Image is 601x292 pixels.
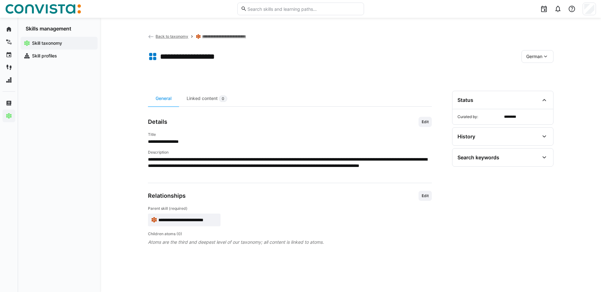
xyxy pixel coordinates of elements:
[421,119,429,124] span: Edit
[148,231,432,236] h4: Children atoms (0)
[222,96,224,101] span: 0
[526,53,542,60] span: German
[457,97,473,103] div: Status
[148,34,189,39] a: Back to taxonomy
[148,239,432,245] span: Atoms are the third and deepest level of our taxonomy; all content is linked to atoms.
[148,206,432,211] h4: Parent skill (required)
[457,114,502,119] span: Curated by:
[457,133,475,140] div: History
[457,154,499,161] div: Search keywords
[148,150,432,155] h4: Description
[419,191,432,201] button: Edit
[247,6,360,12] input: Search skills and learning paths…
[148,118,167,125] h3: Details
[419,117,432,127] button: Edit
[179,91,235,106] div: Linked content
[148,132,432,137] h4: Title
[148,192,186,199] h3: Relationships
[156,34,188,39] span: Back to taxonomy
[148,91,179,106] div: General
[421,193,429,198] span: Edit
